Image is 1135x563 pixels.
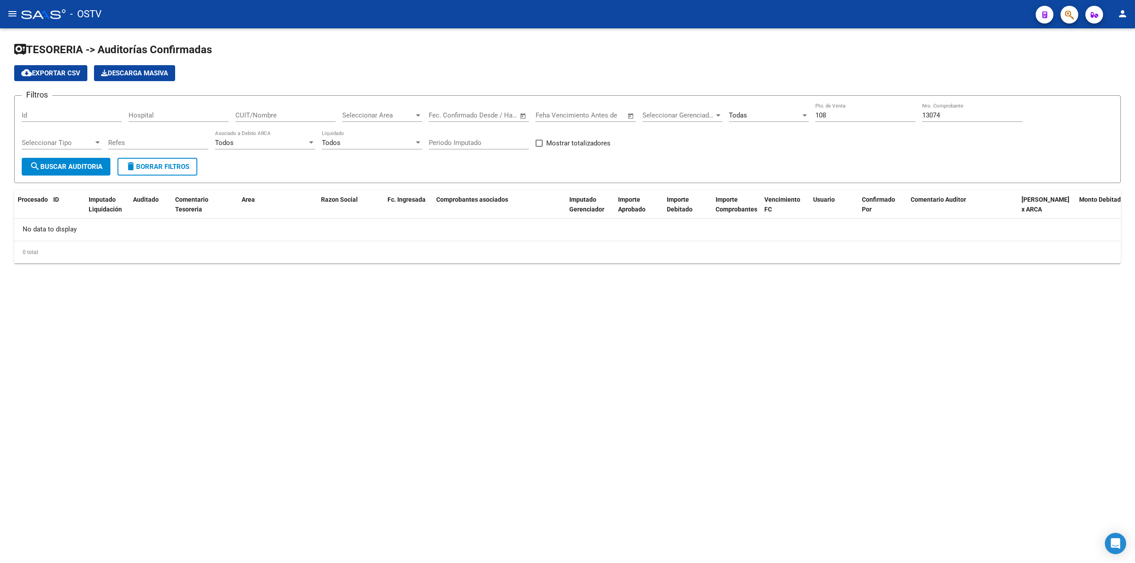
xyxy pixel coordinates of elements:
[215,139,234,147] span: Todos
[101,69,168,77] span: Descarga Masiva
[133,196,159,203] span: Auditado
[7,8,18,19] mat-icon: menu
[22,158,110,176] button: Buscar Auditoria
[322,139,340,147] span: Todos
[242,196,255,203] span: Area
[21,67,32,78] mat-icon: cloud_download
[473,111,516,119] input: Fecha fin
[761,190,810,219] datatable-header-cell: Vencimiento FC
[22,89,52,101] h3: Filtros
[907,190,1018,219] datatable-header-cell: Comentario Auditor
[89,196,122,213] span: Imputado Liquidación
[546,138,611,149] span: Mostrar totalizadores
[566,190,614,219] datatable-header-cell: Imputado Gerenciador
[618,196,646,213] span: Importe Aprobado
[125,163,189,171] span: Borrar Filtros
[1021,196,1069,213] span: [PERSON_NAME] x ARCA
[129,190,172,219] datatable-header-cell: Auditado
[614,190,663,219] datatable-header-cell: Importe Aprobado
[436,196,508,203] span: Comprobantes asociados
[30,163,102,171] span: Buscar Auditoria
[911,196,966,203] span: Comentario Auditor
[384,190,433,219] datatable-header-cell: Fc. Ingresada
[663,190,712,219] datatable-header-cell: Importe Debitado
[317,190,384,219] datatable-header-cell: Razon Social
[387,196,426,203] span: Fc. Ingresada
[94,65,175,81] button: Descarga Masiva
[50,190,85,219] datatable-header-cell: ID
[175,196,208,213] span: Comentario Tesoreria
[14,43,212,56] span: TESORERIA -> Auditorías Confirmadas
[14,241,1121,263] div: 0 total
[518,111,528,121] button: Open calendar
[858,190,907,219] datatable-header-cell: Confirmado Por
[30,161,40,172] mat-icon: search
[342,111,414,119] span: Seleccionar Area
[1018,190,1076,219] datatable-header-cell: Fecha Debitado x ARCA
[716,196,757,213] span: Importe Comprobantes
[172,190,238,219] datatable-header-cell: Comentario Tesoreria
[238,190,305,219] datatable-header-cell: Area
[712,190,761,219] datatable-header-cell: Importe Comprobantes
[729,111,747,119] span: Todas
[810,190,858,219] datatable-header-cell: Usuario
[626,111,636,121] button: Open calendar
[22,139,94,147] span: Seleccionar Tipo
[14,190,50,219] datatable-header-cell: Procesado
[18,196,48,203] span: Procesado
[125,161,136,172] mat-icon: delete
[764,196,800,213] span: Vencimiento FC
[862,196,895,213] span: Confirmado Por
[1105,533,1126,554] div: Open Intercom Messenger
[85,190,129,219] datatable-header-cell: Imputado Liquidación
[14,65,87,81] button: Exportar CSV
[94,65,175,81] app-download-masive: Descarga masiva de comprobantes (adjuntos)
[117,158,197,176] button: Borrar Filtros
[433,190,566,219] datatable-header-cell: Comprobantes asociados
[642,111,714,119] span: Seleccionar Gerenciador
[569,196,604,213] span: Imputado Gerenciador
[321,196,358,203] span: Razon Social
[21,69,80,77] span: Exportar CSV
[53,196,59,203] span: ID
[813,196,835,203] span: Usuario
[70,4,102,24] span: - OSTV
[429,111,465,119] input: Fecha inicio
[14,219,1121,241] div: No data to display
[667,196,693,213] span: Importe Debitado
[1117,8,1128,19] mat-icon: person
